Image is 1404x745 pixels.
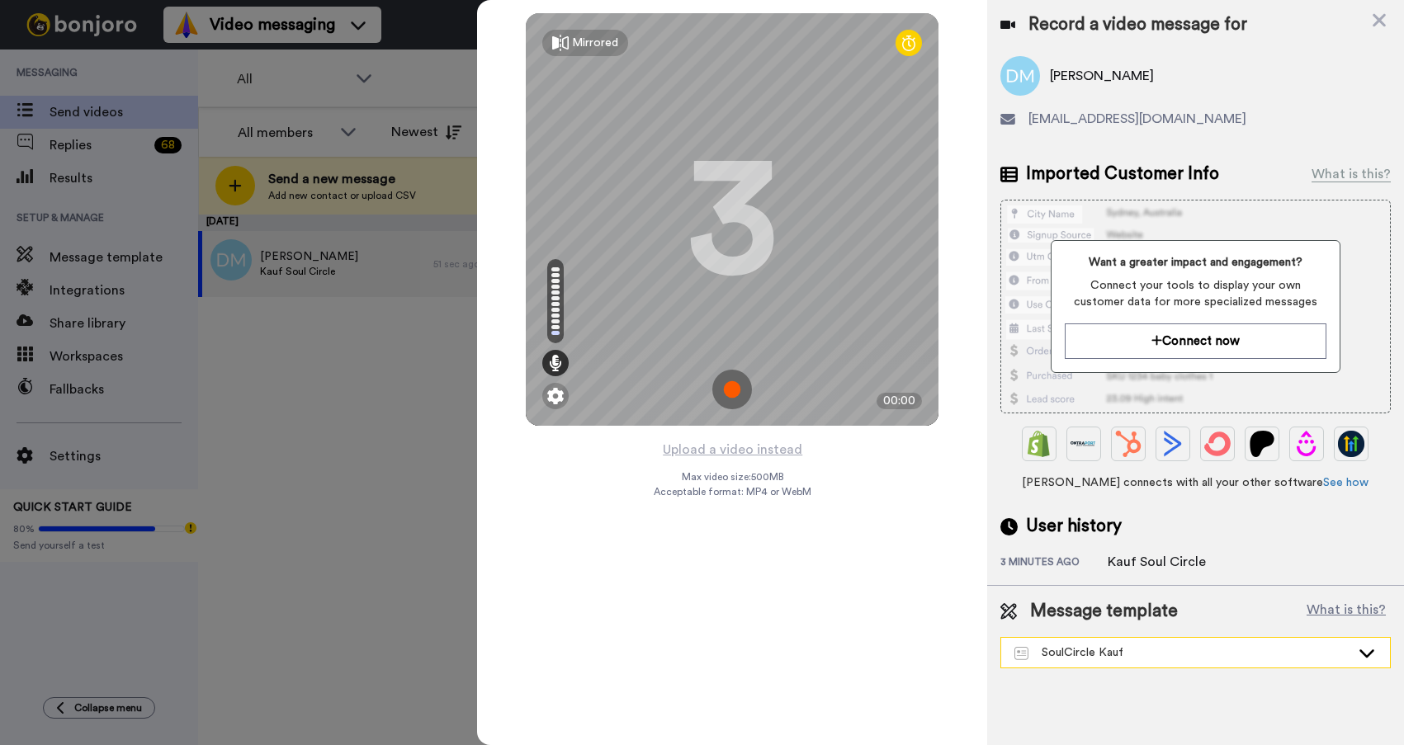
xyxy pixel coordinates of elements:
[1160,431,1186,457] img: ActiveCampaign
[1302,599,1391,624] button: What is this?
[1028,109,1246,129] span: [EMAIL_ADDRESS][DOMAIN_NAME]
[1323,477,1369,488] a: See how
[1312,164,1391,184] div: What is this?
[1115,431,1142,457] img: Hubspot
[1293,431,1320,457] img: Drip
[1026,514,1122,539] span: User history
[1014,647,1028,660] img: Message-temps.svg
[681,470,783,483] span: Max video size: 500 MB
[547,388,564,404] img: ic_gear.svg
[712,370,752,409] img: ic_record_start.svg
[687,158,778,281] div: 3
[877,393,922,409] div: 00:00
[1030,599,1178,624] span: Message template
[654,485,811,498] span: Acceptable format: MP4 or WebM
[1065,254,1326,271] span: Want a greater impact and engagement?
[1065,277,1326,310] span: Connect your tools to display your own customer data for more specialized messages
[1071,431,1097,457] img: Ontraport
[1000,474,1391,491] span: [PERSON_NAME] connects with all your other software
[1338,431,1364,457] img: GoHighLevel
[1108,552,1206,572] div: Kauf Soul Circle
[1014,644,1350,661] div: SoulCircle Kauf
[1000,555,1108,572] div: 3 minutes ago
[1204,431,1231,457] img: ConvertKit
[1249,431,1275,457] img: Patreon
[1065,323,1326,359] button: Connect now
[1026,431,1052,457] img: Shopify
[658,439,807,460] button: Upload a video instead
[1026,162,1219,186] span: Imported Customer Info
